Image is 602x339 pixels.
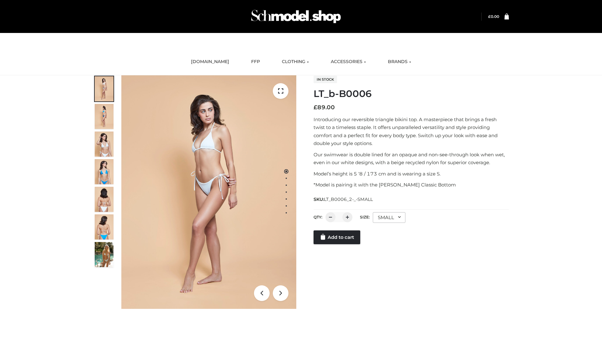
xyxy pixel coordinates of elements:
img: ArielClassicBikiniTop_CloudNine_AzureSky_OW114ECO_1 [121,75,296,309]
a: Add to cart [314,230,360,244]
span: In stock [314,76,337,83]
p: Model’s height is 5 ‘8 / 173 cm and is wearing a size S. [314,170,509,178]
img: ArielClassicBikiniTop_CloudNine_AzureSky_OW114ECO_7-scaled.jpg [95,187,114,212]
span: £ [488,14,491,19]
label: QTY: [314,215,322,219]
a: FFP [246,55,265,69]
img: ArielClassicBikiniTop_CloudNine_AzureSky_OW114ECO_2-scaled.jpg [95,104,114,129]
a: ACCESSORIES [326,55,371,69]
img: ArielClassicBikiniTop_CloudNine_AzureSky_OW114ECO_4-scaled.jpg [95,159,114,184]
p: Our swimwear is double lined for an opaque and non-see-through look when wet, even in our white d... [314,151,509,167]
img: Schmodel Admin 964 [249,4,343,29]
img: ArielClassicBikiniTop_CloudNine_AzureSky_OW114ECO_3-scaled.jpg [95,132,114,157]
p: Introducing our reversible triangle bikini top. A masterpiece that brings a fresh twist to a time... [314,116,509,148]
span: SKU: [314,196,373,203]
h1: LT_b-B0006 [314,88,509,100]
p: *Model is pairing it with the [PERSON_NAME] Classic Bottom [314,181,509,189]
span: £ [314,104,317,111]
div: SMALL [373,212,405,223]
span: LT_B0006_2-_-SMALL [324,196,373,202]
a: [DOMAIN_NAME] [186,55,234,69]
img: Arieltop_CloudNine_AzureSky2.jpg [95,242,114,267]
bdi: 89.00 [314,104,335,111]
a: £0.00 [488,14,499,19]
a: BRANDS [383,55,416,69]
img: ArielClassicBikiniTop_CloudNine_AzureSky_OW114ECO_1-scaled.jpg [95,76,114,101]
img: ArielClassicBikiniTop_CloudNine_AzureSky_OW114ECO_8-scaled.jpg [95,214,114,239]
a: CLOTHING [277,55,314,69]
label: Size: [360,215,370,219]
bdi: 0.00 [488,14,499,19]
